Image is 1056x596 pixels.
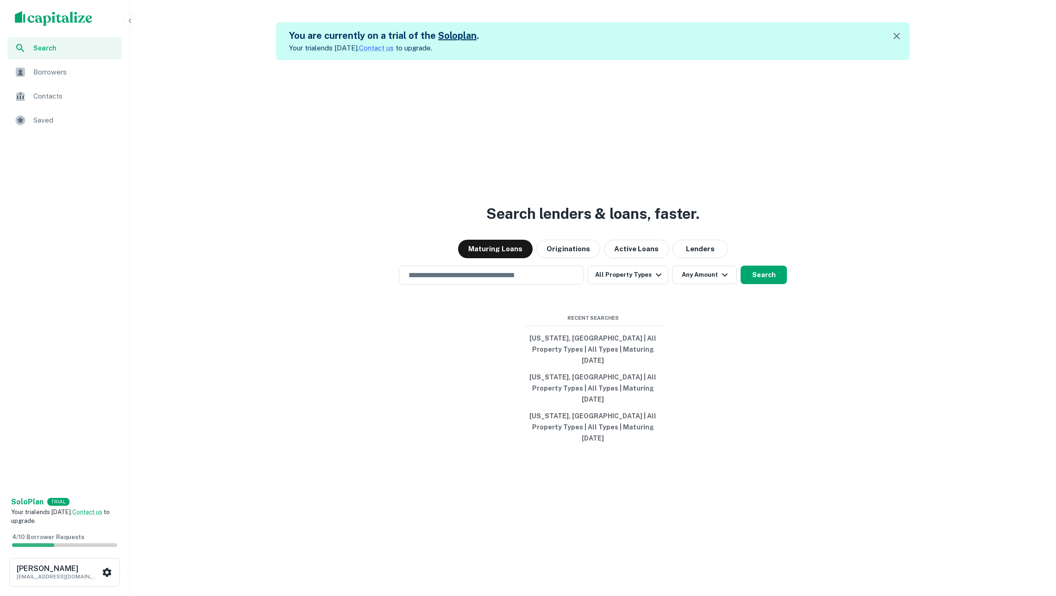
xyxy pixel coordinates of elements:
[7,37,122,59] a: Search
[523,330,662,369] button: [US_STATE], [GEOGRAPHIC_DATA] | All Property Types | All Types | Maturing [DATE]
[33,115,116,126] span: Saved
[33,91,116,102] span: Contacts
[15,11,93,26] img: capitalize-logo.png
[673,240,728,258] button: Lenders
[588,266,668,284] button: All Property Types
[741,266,787,284] button: Search
[536,240,600,258] button: Originations
[672,266,737,284] button: Any Amount
[47,498,69,506] div: TRIAL
[11,509,110,525] span: Your trial ends [DATE]. to upgrade.
[7,85,122,107] a: Contacts
[458,240,533,258] button: Maturing Loans
[7,109,122,131] a: Saved
[12,534,84,540] span: 4 / 10 Borrower Requests
[33,67,116,78] span: Borrowers
[438,30,477,41] a: Soloplan
[359,44,394,52] a: Contact us
[289,29,479,43] h5: You are currently on a trial of the .
[72,509,102,515] a: Contact us
[1010,522,1056,566] iframe: Chat Widget
[7,61,122,83] a: Borrowers
[11,497,44,508] a: SoloPlan
[17,565,100,572] h6: [PERSON_NAME]
[604,240,669,258] button: Active Loans
[17,572,100,581] p: [EMAIL_ADDRESS][DOMAIN_NAME]
[11,497,44,506] strong: Solo Plan
[523,369,662,408] button: [US_STATE], [GEOGRAPHIC_DATA] | All Property Types | All Types | Maturing [DATE]
[9,558,120,587] button: [PERSON_NAME][EMAIL_ADDRESS][DOMAIN_NAME]
[486,203,699,225] h3: Search lenders & loans, faster.
[523,314,662,322] span: Recent Searches
[523,408,662,447] button: [US_STATE], [GEOGRAPHIC_DATA] | All Property Types | All Types | Maturing [DATE]
[289,43,479,54] p: Your trial ends [DATE]. to upgrade.
[33,43,116,53] span: Search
